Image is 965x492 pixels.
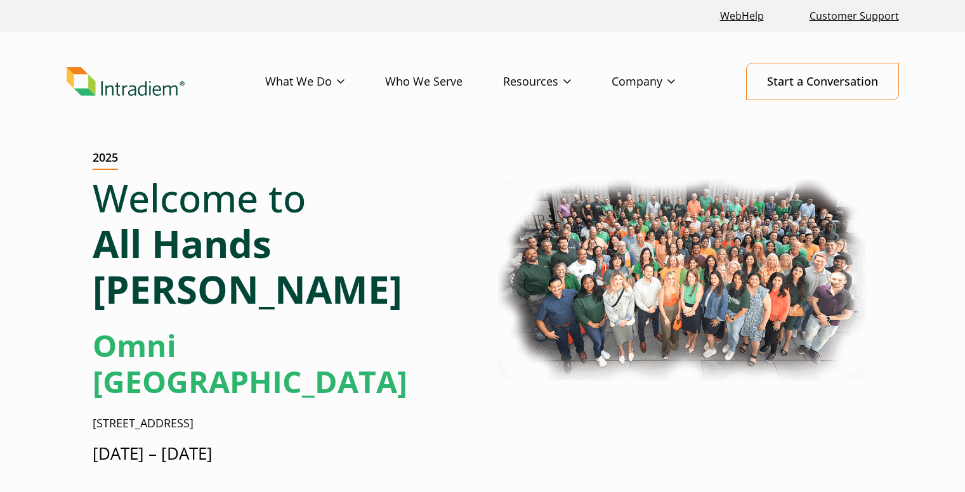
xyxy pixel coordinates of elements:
strong: Omni [GEOGRAPHIC_DATA] [93,325,407,403]
a: What We Do [265,63,385,100]
a: Customer Support [804,3,904,30]
a: Link to homepage of Intradiem [67,67,265,96]
p: [STREET_ADDRESS] [93,415,473,432]
strong: [PERSON_NAME] [93,263,402,315]
a: Company [612,63,716,100]
a: Who We Serve [385,63,503,100]
h2: 2025 [93,151,118,170]
a: Link opens in a new window [715,3,769,30]
p: [DATE] – [DATE] [93,442,473,465]
strong: All Hands [93,217,272,269]
img: Intradiem [67,67,185,96]
a: Resources [503,63,612,100]
a: Start a Conversation [746,63,899,100]
h1: Welcome to [93,175,473,312]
